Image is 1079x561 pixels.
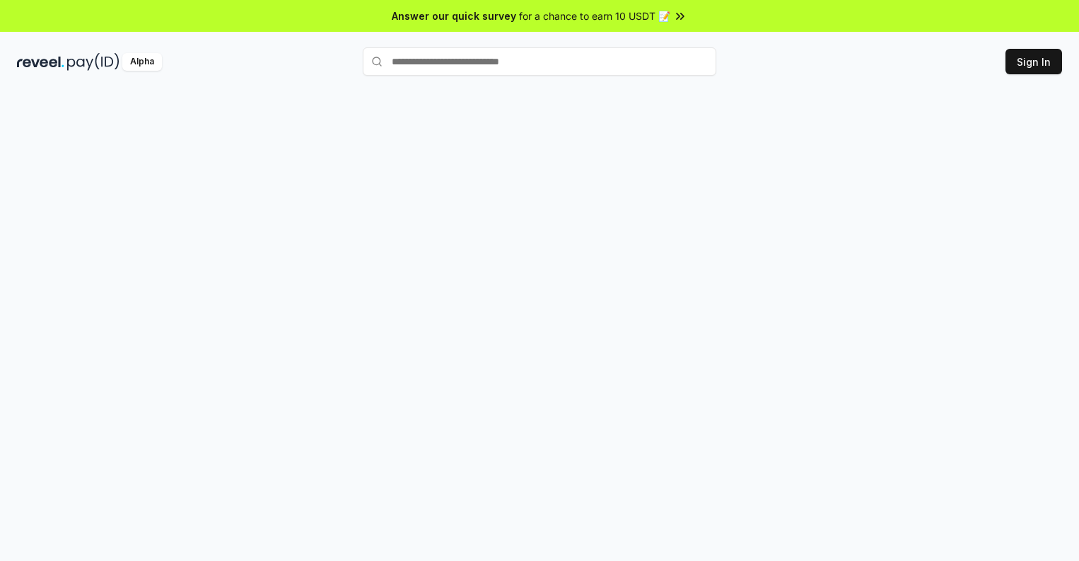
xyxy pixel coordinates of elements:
[122,53,162,71] div: Alpha
[67,53,119,71] img: pay_id
[519,8,670,23] span: for a chance to earn 10 USDT 📝
[392,8,516,23] span: Answer our quick survey
[1005,49,1062,74] button: Sign In
[17,53,64,71] img: reveel_dark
